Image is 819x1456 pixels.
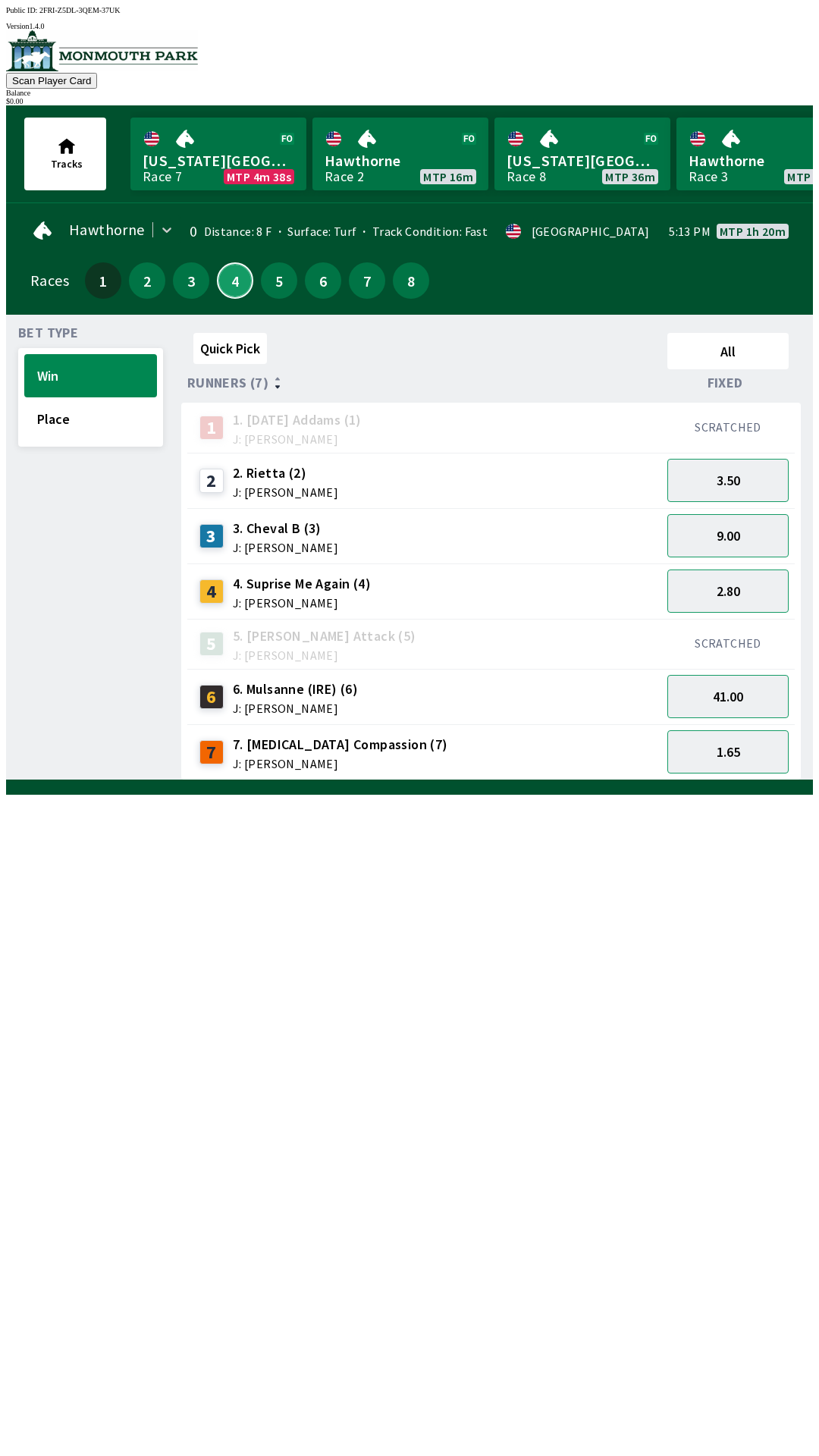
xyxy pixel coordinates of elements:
[667,635,789,651] div: SCRATCHED
[494,118,670,190] a: [US_STATE][GEOGRAPHIC_DATA]Race 8MTP 36m
[143,151,294,171] span: [US_STATE][GEOGRAPHIC_DATA]
[187,375,661,391] div: Runners (7)
[708,377,743,389] span: Fixed
[217,262,253,299] button: 4
[51,157,83,171] span: Tracks
[200,340,260,357] span: Quick Pick
[37,367,144,384] span: Win
[717,527,740,544] span: 9.00
[24,354,157,397] button: Win
[667,514,789,557] button: 9.00
[669,225,711,237] span: 5:13 PM
[717,582,740,600] span: 2.80
[37,410,144,428] span: Place
[605,171,655,183] span: MTP 36m
[397,275,425,286] span: 8
[233,410,362,430] span: 1. [DATE] Addams (1)
[233,433,362,445] span: J: [PERSON_NAME]
[532,225,650,237] div: [GEOGRAPHIC_DATA]
[233,519,338,538] span: 3. Cheval B (3)
[667,333,789,369] button: All
[507,171,546,183] div: Race 8
[507,151,658,171] span: [US_STATE][GEOGRAPHIC_DATA]
[661,375,795,391] div: Fixed
[199,579,224,604] div: 4
[272,224,357,239] span: Surface: Turf
[199,469,224,493] div: 2
[199,524,224,548] div: 3
[309,275,337,286] span: 6
[325,171,364,183] div: Race 2
[667,730,789,773] button: 1.65
[193,333,267,364] button: Quick Pick
[233,574,371,594] span: 4. Suprise Me Again (4)
[24,397,157,441] button: Place
[6,30,198,71] img: venue logo
[24,118,106,190] button: Tracks
[667,675,789,718] button: 41.00
[39,6,121,14] span: 2FRI-Z5DL-3QEM-37UK
[356,224,488,239] span: Track Condition: Fast
[305,262,341,299] button: 6
[6,97,813,105] div: $ 0.00
[173,262,209,299] button: 3
[349,262,385,299] button: 7
[69,224,145,236] span: Hawthorne
[233,463,338,483] span: 2. Rietta (2)
[18,327,78,339] span: Bet Type
[674,343,782,360] span: All
[133,275,162,286] span: 2
[6,6,813,14] div: Public ID:
[6,89,813,97] div: Balance
[130,118,306,190] a: [US_STATE][GEOGRAPHIC_DATA]Race 7MTP 4m 38s
[227,171,291,183] span: MTP 4m 38s
[717,472,740,489] span: 3.50
[89,275,118,286] span: 1
[233,649,416,661] span: J: [PERSON_NAME]
[204,224,272,239] span: Distance: 8 F
[233,758,448,770] span: J: [PERSON_NAME]
[713,688,743,705] span: 41.00
[177,275,206,286] span: 3
[85,262,121,299] button: 1
[689,171,728,183] div: Race 3
[667,419,789,435] div: SCRATCHED
[30,275,69,287] div: Races
[185,225,197,237] div: 0
[233,735,448,755] span: 7. [MEDICAL_DATA] Compassion (7)
[143,171,182,183] div: Race 7
[199,632,224,656] div: 5
[423,171,473,183] span: MTP 16m
[265,275,293,286] span: 5
[6,73,97,89] button: Scan Player Card
[720,225,786,237] span: MTP 1h 20m
[667,570,789,613] button: 2.80
[233,486,338,498] span: J: [PERSON_NAME]
[393,262,429,299] button: 8
[199,740,224,764] div: 7
[199,685,224,709] div: 6
[233,679,358,699] span: 6. Mulsanne (IRE) (6)
[667,459,789,502] button: 3.50
[261,262,297,299] button: 5
[233,626,416,646] span: 5. [PERSON_NAME] Attack (5)
[187,377,268,389] span: Runners (7)
[717,743,740,761] span: 1.65
[325,151,476,171] span: Hawthorne
[233,702,358,714] span: J: [PERSON_NAME]
[6,22,813,30] div: Version 1.4.0
[312,118,488,190] a: HawthorneRace 2MTP 16m
[233,541,338,554] span: J: [PERSON_NAME]
[353,275,381,286] span: 7
[233,597,371,609] span: J: [PERSON_NAME]
[129,262,165,299] button: 2
[199,416,224,440] div: 1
